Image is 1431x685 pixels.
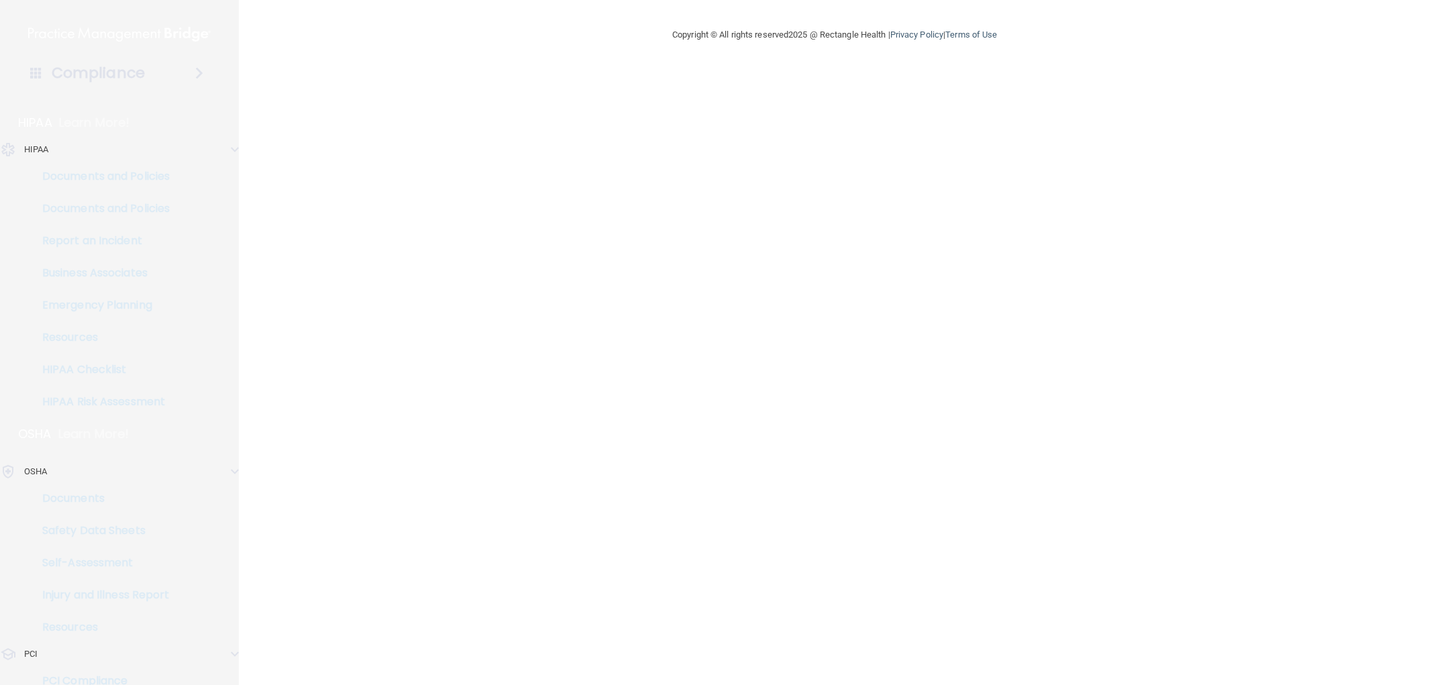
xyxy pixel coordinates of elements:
[28,21,211,48] img: PMB logo
[945,30,997,40] a: Terms of Use
[58,426,129,442] p: Learn More!
[9,621,192,634] p: Resources
[9,170,192,183] p: Documents and Policies
[9,234,192,248] p: Report an Incident
[9,492,192,505] p: Documents
[59,115,130,131] p: Learn More!
[9,588,192,602] p: Injury and Illness Report
[9,524,192,537] p: Safety Data Sheets
[590,13,1079,56] div: Copyright © All rights reserved 2025 @ Rectangle Health | |
[9,299,192,312] p: Emergency Planning
[24,646,38,662] p: PCI
[9,363,192,376] p: HIPAA Checklist
[18,426,52,442] p: OSHA
[24,464,47,480] p: OSHA
[9,556,192,570] p: Self-Assessment
[24,142,49,158] p: HIPAA
[18,115,52,131] p: HIPAA
[9,202,192,215] p: Documents and Policies
[9,395,192,409] p: HIPAA Risk Assessment
[9,331,192,344] p: Resources
[52,64,145,83] h4: Compliance
[890,30,943,40] a: Privacy Policy
[9,266,192,280] p: Business Associates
